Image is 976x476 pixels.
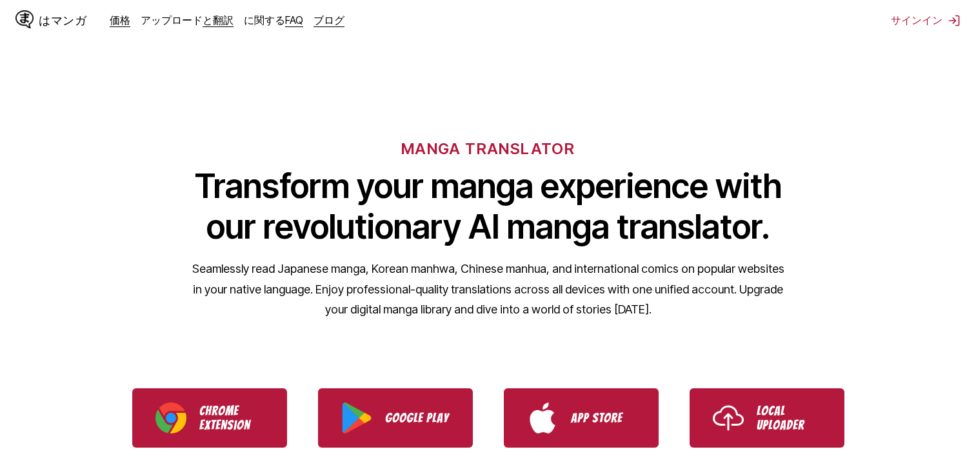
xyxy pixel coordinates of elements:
[504,388,659,448] a: Download IsManga from App Store
[757,404,821,432] p: Local Uploader
[891,14,961,28] button: サインイン
[285,14,303,26] a: FAQ
[948,14,961,27] img: サインアウト
[203,14,234,26] a: と翻訳
[199,404,264,432] p: Chrome Extension
[713,402,744,433] img: Upload icon
[110,14,355,28] div: アップロード に関する
[891,14,942,28] font: サインイン
[132,388,287,448] a: Download IsManga Chrome Extension
[314,14,344,26] a: ブログ
[401,139,575,158] h6: MANGA TRANSLATOR
[571,411,635,425] p: App Store
[690,388,844,448] a: Use IsManga Local Uploader
[15,10,110,31] a: IsMangaのロゴはマンガ
[527,402,558,433] img: App Store logo
[192,166,785,247] h1: Transform your manga experience with our revolutionary AI manga translator.
[341,402,372,433] img: Google Play logo
[385,411,450,425] p: Google Play
[39,13,86,28] div: はマンガ
[110,14,130,26] a: 価格
[192,259,785,320] p: Seamlessly read Japanese manga, Korean manhwa, Chinese manhua, and international comics on popula...
[155,402,186,433] img: Chrome logo
[318,388,473,448] a: Download IsManga from Google Play
[15,10,34,28] img: IsMangaのロゴ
